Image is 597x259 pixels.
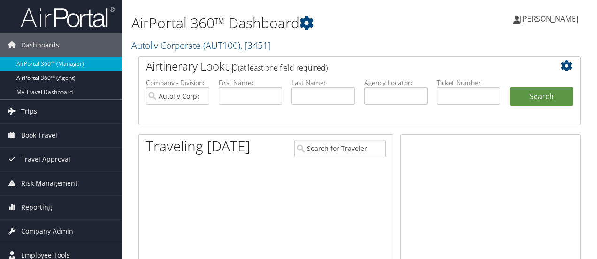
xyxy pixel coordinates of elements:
[203,39,240,52] span: ( AUT100 )
[146,136,250,156] h1: Traveling [DATE]
[510,87,573,106] button: Search
[131,13,436,33] h1: AirPortal 360™ Dashboard
[238,63,328,73] span: (at least one field required)
[21,100,37,123] span: Trips
[21,220,73,243] span: Company Admin
[146,58,536,74] h2: Airtinerary Lookup
[294,140,386,157] input: Search for Traveler
[364,78,428,87] label: Agency Locator:
[520,14,578,24] span: [PERSON_NAME]
[21,172,77,195] span: Risk Management
[131,39,271,52] a: Autoliv Corporate
[21,196,52,219] span: Reporting
[21,148,70,171] span: Travel Approval
[146,78,209,87] label: Company - Division:
[21,33,59,57] span: Dashboards
[240,39,271,52] span: , [ 3451 ]
[219,78,282,87] label: First Name:
[291,78,355,87] label: Last Name:
[437,78,500,87] label: Ticket Number:
[21,124,57,147] span: Book Travel
[513,5,588,33] a: [PERSON_NAME]
[21,6,115,28] img: airportal-logo.png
